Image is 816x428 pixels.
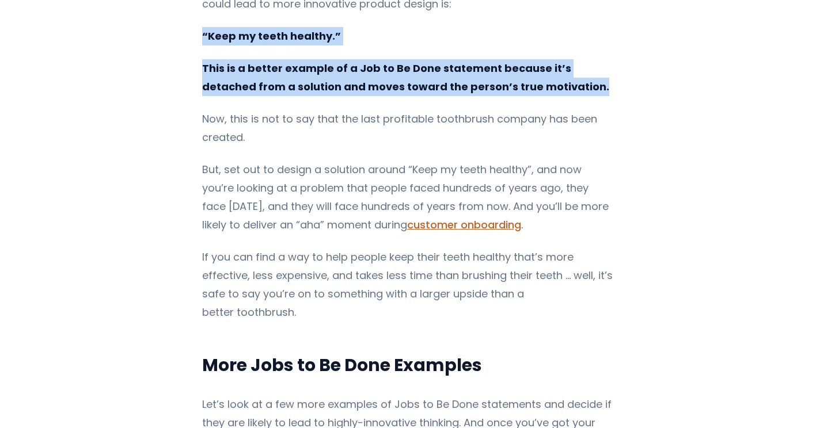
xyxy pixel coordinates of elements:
[202,61,609,94] strong: This is a better example of a Job to Be Done statement because it’s detached from a solution and ...
[202,248,614,322] p: If you can find a way to help people keep their teeth healthy that’s more effective, less expensi...
[202,29,341,43] strong: “Keep my teeth healthy.”
[202,110,614,147] p: Now, this is not to say that the last profitable toothbrush company has been created.
[407,217,521,232] a: customer onboarding
[202,354,614,377] h2: More Jobs to Be Done Examples
[202,160,614,234] p: But, set out to design a solution around “Keep my teeth healthy”, and now you’re looking at a pro...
